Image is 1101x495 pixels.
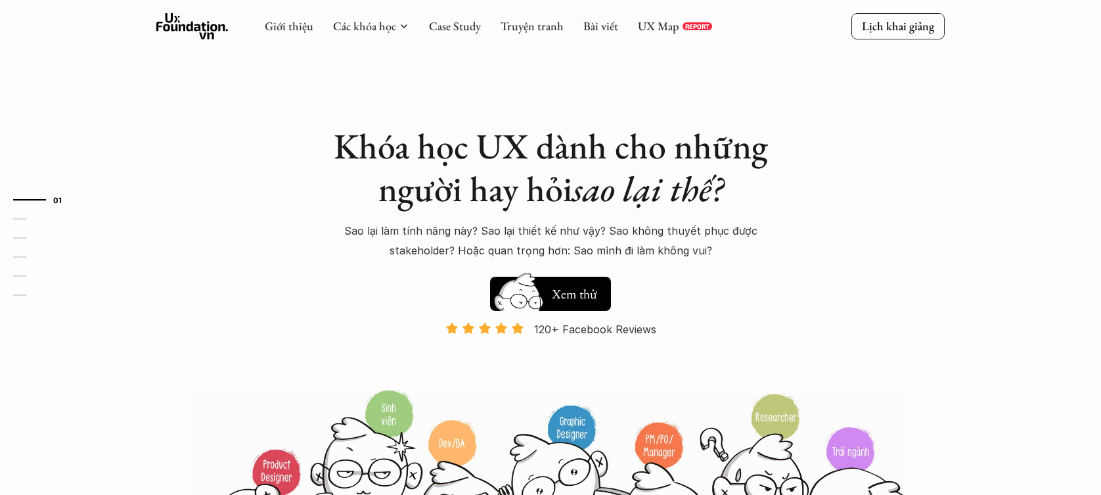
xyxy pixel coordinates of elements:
[333,18,396,34] a: Các khóa học
[685,22,709,30] p: REPORT
[429,18,481,34] a: Case Study
[862,18,934,34] p: Lịch khai giảng
[534,319,656,339] p: 120+ Facebook Reviews
[552,285,597,303] h5: Xem thử
[53,195,62,204] strong: 01
[638,18,679,34] a: UX Map
[572,166,723,212] em: sao lại thế?
[583,18,618,34] a: Bài viết
[321,221,780,261] p: Sao lại làm tính năng này? Sao lại thiết kế như vậy? Sao không thuyết phục được stakeholder? Hoặc...
[490,270,611,311] a: Xem thử
[851,13,945,39] a: Lịch khai giảng
[265,18,313,34] a: Giới thiệu
[13,192,76,208] a: 01
[434,321,667,388] a: 120+ Facebook Reviews
[321,125,780,210] h1: Khóa học UX dành cho những người hay hỏi
[501,18,564,34] a: Truyện tranh
[683,22,712,30] a: REPORT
